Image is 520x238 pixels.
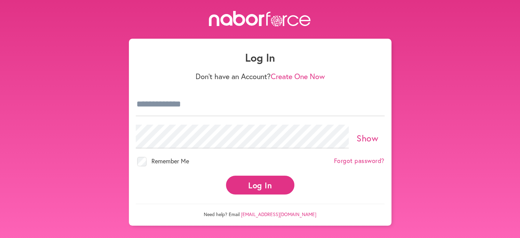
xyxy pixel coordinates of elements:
a: Show [357,132,378,144]
a: [EMAIL_ADDRESS][DOMAIN_NAME] [241,211,316,217]
p: Don't have an Account? [136,72,385,81]
a: Forgot password? [334,157,385,165]
span: Remember Me [151,157,189,165]
p: Need help? Email [136,204,385,217]
h1: Log In [136,51,385,64]
a: Create One Now [271,71,325,81]
button: Log In [226,176,294,195]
